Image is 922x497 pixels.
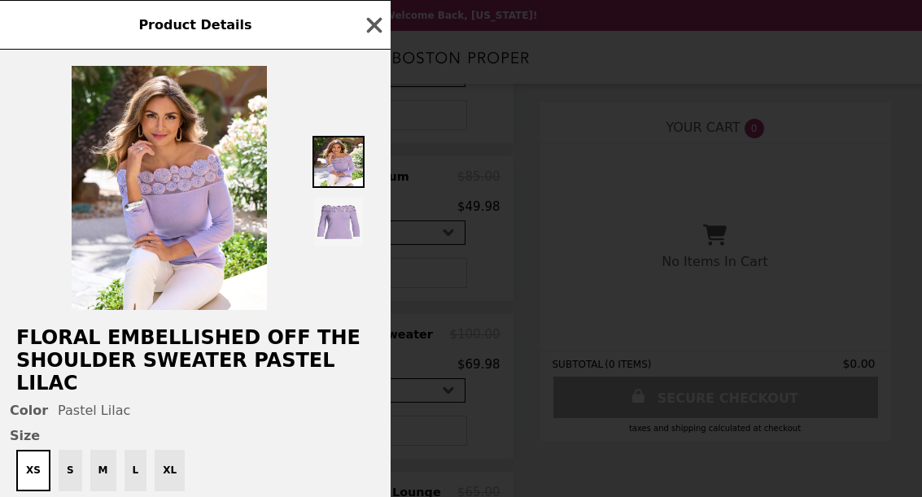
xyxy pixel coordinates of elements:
span: Size [10,428,381,443]
img: Thumbnail 1 [312,136,365,188]
div: Pastel Lilac [10,403,381,418]
img: Pastel Lilac / XS [72,66,267,310]
span: Product Details [138,17,251,33]
span: Color [10,403,48,418]
img: Thumbnail 2 [312,196,365,248]
button: XS [16,450,50,491]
